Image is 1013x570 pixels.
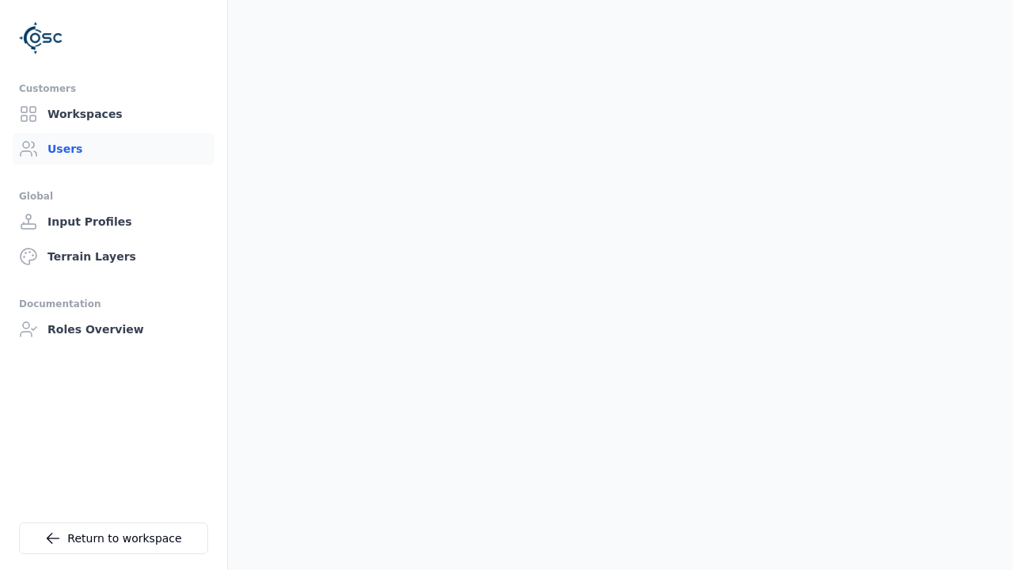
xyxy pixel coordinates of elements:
[19,294,208,313] div: Documentation
[13,241,214,272] a: Terrain Layers
[13,133,214,165] a: Users
[13,313,214,345] a: Roles Overview
[13,206,214,237] a: Input Profiles
[19,522,208,554] a: Return to workspace
[19,187,208,206] div: Global
[19,16,63,60] img: Logo
[19,79,208,98] div: Customers
[13,98,214,130] a: Workspaces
